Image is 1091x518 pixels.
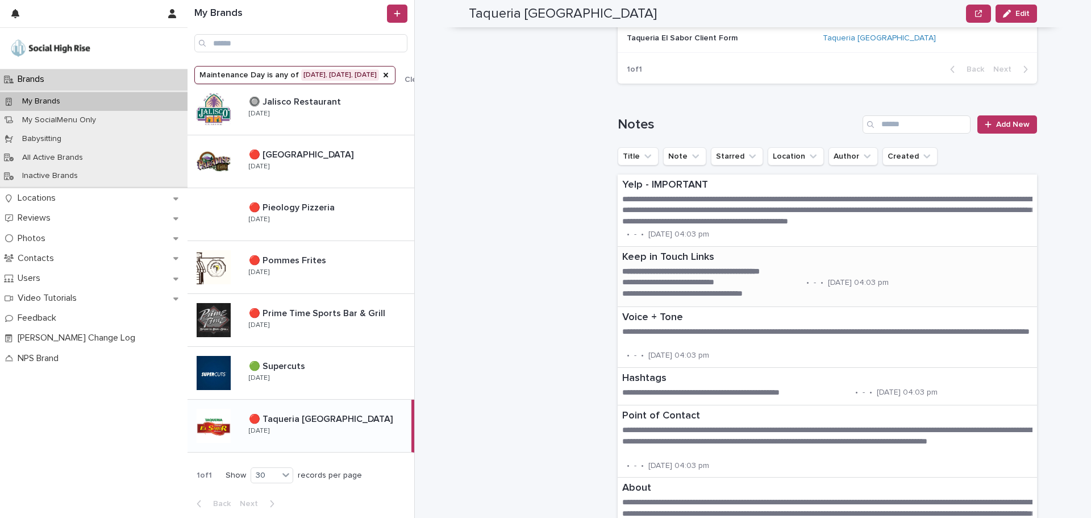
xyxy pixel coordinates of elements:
a: 🔴 Pommes Frites🔴 Pommes Frites [DATE] [188,241,414,294]
span: Next [993,65,1018,73]
p: My SocialMenu Only [13,115,105,125]
p: • [627,230,630,239]
p: [DATE] 04:03 pm [648,351,709,360]
p: [DATE] [249,216,269,223]
p: [DATE] 04:03 pm [648,461,709,471]
a: 🔘 Jalisco Restaurant🔘 Jalisco Restaurant [DATE] [188,82,414,135]
p: 1 of 1 [188,462,221,490]
p: - [863,388,865,397]
button: Title [618,147,659,165]
button: Created [882,147,938,165]
h1: My Brands [194,7,385,20]
p: Babysitting [13,134,70,144]
h2: Taqueria [GEOGRAPHIC_DATA] [469,6,657,22]
p: • [641,230,644,239]
p: Show [226,471,246,480]
p: - [634,461,636,471]
button: Back [188,499,235,509]
p: Reviews [13,213,60,223]
p: [DATE] [249,321,269,329]
button: Starred [711,147,763,165]
a: 🔴 Prime Time Sports Bar & Grill🔴 Prime Time Sports Bar & Grill [DATE] [188,294,414,347]
h1: Notes [618,117,858,133]
p: NPS Brand [13,353,68,364]
p: 🔴 Pommes Frites [249,253,328,266]
button: Maintenance Day [194,66,395,84]
p: My Brands [13,97,69,106]
p: Yelp - IMPORTANT [622,179,1032,192]
p: Brands [13,74,53,85]
input: Search [863,115,971,134]
p: Photos [13,233,55,244]
p: 🟢 Supercuts [249,359,307,372]
p: [PERSON_NAME] Change Log [13,333,144,343]
p: About [622,482,1032,495]
button: Next [989,64,1037,74]
a: 🔴 Pieology Pizzeria🔴 Pieology Pizzeria [DATE] [188,188,414,241]
p: Locations [13,193,65,204]
p: 🔴 [GEOGRAPHIC_DATA] [249,147,356,160]
a: Taqueria [GEOGRAPHIC_DATA] [823,34,936,43]
p: Users [13,273,49,284]
p: - [634,351,636,360]
button: Location [768,147,824,165]
button: Edit [996,5,1037,23]
p: • [855,388,858,397]
span: Edit [1015,10,1030,18]
a: Add New [977,115,1037,134]
p: Point of Contact [622,410,1032,422]
a: 🔴 [GEOGRAPHIC_DATA]🔴 [GEOGRAPHIC_DATA] [DATE] [188,135,414,188]
p: Contacts [13,253,63,264]
p: • [641,351,644,360]
button: Next [235,499,284,509]
a: 🔴 Taqueria [GEOGRAPHIC_DATA]🔴 Taqueria [GEOGRAPHIC_DATA] [DATE] [188,400,414,453]
p: 🔘 Jalisco Restaurant [249,94,343,107]
p: Taqueria El Sabor Client Form [627,31,740,43]
p: [DATE] [249,374,269,382]
span: Add New [996,121,1030,129]
span: Back [960,65,984,73]
span: Back [206,500,231,508]
button: Back [941,64,989,74]
p: All Active Brands [13,153,92,163]
button: Clear all filters [395,76,459,84]
p: [DATE] [249,110,269,118]
p: [DATE] [249,163,269,171]
div: 30 [251,470,278,482]
p: Keep in Touch Links [622,251,981,264]
span: Next [240,500,265,508]
img: o5DnuTxEQV6sW9jFYBBf [9,37,92,60]
a: 🟢 Supercuts🟢 Supercuts [DATE] [188,347,414,400]
p: [DATE] 04:03 pm [648,230,709,239]
p: 1 of 1 [618,56,651,84]
p: • [641,461,644,471]
button: Note [663,147,706,165]
p: - [814,278,816,288]
button: Author [828,147,878,165]
p: [DATE] [249,427,269,435]
p: Hashtags [622,372,982,385]
p: • [869,388,872,397]
p: Inactive Brands [13,171,87,181]
tr: Taqueria El Sabor Client FormTaqueria El Sabor Client Form Taqueria [GEOGRAPHIC_DATA] [618,24,1037,53]
p: Feedback [13,313,65,324]
p: records per page [298,471,362,480]
p: Video Tutorials [13,293,86,304]
p: 🔴 Taqueria [GEOGRAPHIC_DATA] [249,412,395,425]
p: Voice + Tone [622,312,1032,324]
p: • [627,351,630,360]
input: Search [194,34,407,52]
p: - [634,230,636,239]
p: 🔴 Pieology Pizzeria [249,200,337,213]
p: • [806,278,809,288]
p: 🔴 Prime Time Sports Bar & Grill [249,306,388,319]
p: [DATE] [249,268,269,276]
span: Clear all filters [405,76,459,84]
p: • [821,278,823,288]
p: [DATE] 04:03 pm [828,278,889,288]
p: [DATE] 04:03 pm [877,388,938,397]
p: • [627,461,630,471]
